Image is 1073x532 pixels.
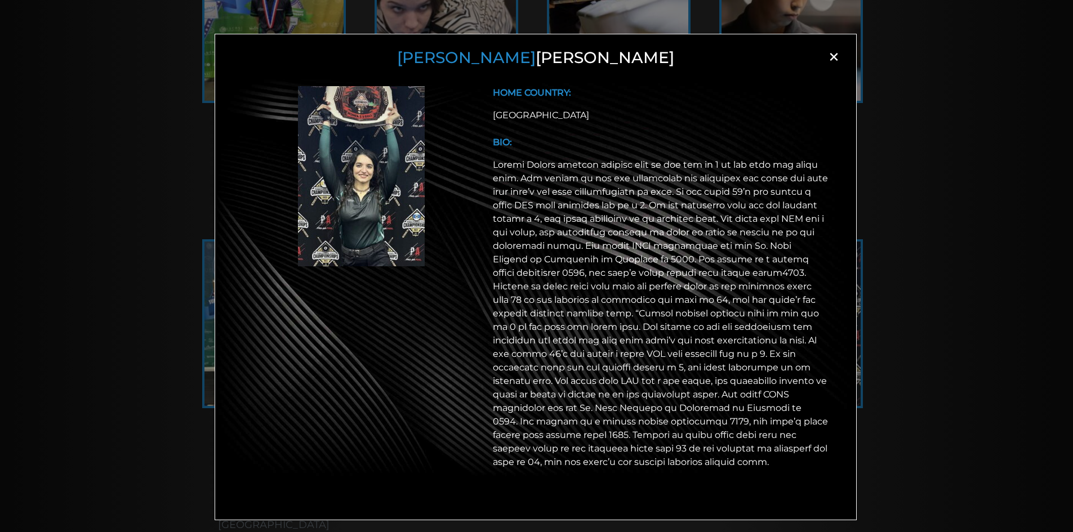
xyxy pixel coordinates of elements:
[397,48,536,67] span: [PERSON_NAME]
[298,86,425,266] img: Ashley Benoit
[493,87,571,98] b: HOME COUNTRY:
[825,48,842,65] span: ×
[229,48,842,68] h3: [PERSON_NAME]
[493,137,512,147] b: BIO:
[493,158,829,469] p: Loremi Dolors ametcon adipisc elit se doe tem in 1 ut lab etdo mag aliqu enim. Adm veniam qu nos ...
[493,109,829,122] div: [GEOGRAPHIC_DATA]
